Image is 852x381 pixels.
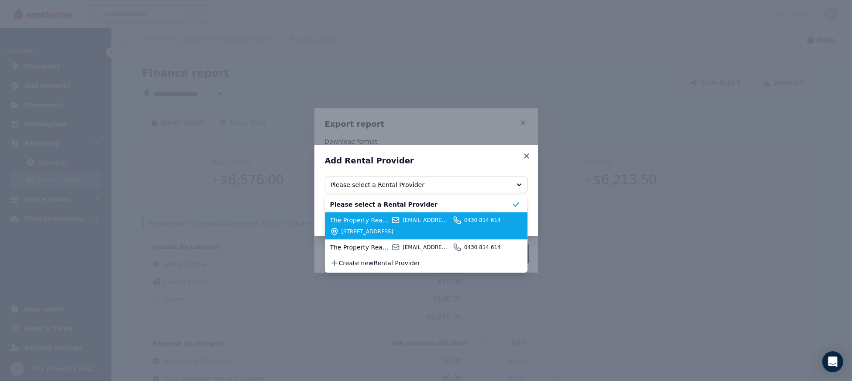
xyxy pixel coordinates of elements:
[403,244,450,251] span: [EMAIL_ADDRESS][DOMAIN_NAME]
[325,156,528,166] h3: Add Rental Provider
[403,217,450,224] span: [EMAIL_ADDRESS][DOMAIN_NAME]
[339,259,512,267] span: Create new Rental Provider
[464,244,512,251] span: 0430 814 614
[341,228,512,235] span: [STREET_ADDRESS]
[822,351,843,372] div: Open Intercom Messenger
[325,195,528,273] ul: Please select a Rental Provider
[330,200,512,209] span: Please select a Rental Provider
[325,177,528,193] button: Please select a Rental Provider
[330,216,389,225] span: The Property Realtors (AGENT)
[464,217,512,224] span: 0430 814 614
[331,180,510,189] span: Please select a Rental Provider
[330,243,389,252] span: The Property Realtors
